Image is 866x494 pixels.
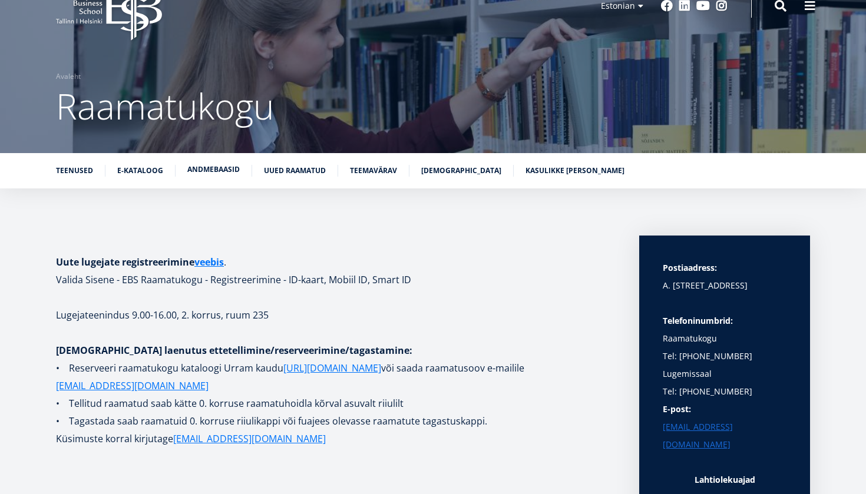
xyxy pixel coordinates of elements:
a: [URL][DOMAIN_NAME] [283,359,381,377]
p: A. [STREET_ADDRESS] [663,277,786,294]
strong: E-post: [663,403,691,415]
h1: . Valida Sisene - EBS Raamatukogu - Registreerimine - ID-kaart, Mobiil ID, Smart ID [56,253,616,289]
p: Raamatukogu [663,312,786,347]
p: Küsimuste korral kirjutage [56,430,616,447]
a: E-kataloog [117,165,163,177]
strong: Lahtiolekuajad [695,474,755,485]
a: [EMAIL_ADDRESS][DOMAIN_NAME] [56,377,209,394]
p: • Reserveeri raamatukogu kataloogi Urram kaudu või saada raamatusoov e-mailile [56,359,616,394]
span: Raamatukogu [56,82,274,130]
strong: Uute lugejate registreerimine [56,256,224,268]
a: [EMAIL_ADDRESS][DOMAIN_NAME] [663,418,786,453]
strong: [DEMOGRAPHIC_DATA] laenutus ettetellimine/reserveerimine/tagastamine: [56,344,412,357]
a: Andmebaasid [187,164,240,175]
p: Tel: [PHONE_NUMBER] [663,383,786,400]
a: Teenused [56,165,93,177]
p: Lugejateenindus 9.00-16.00, 2. korrus, ruum 235 [56,306,616,324]
a: Teemavärav [350,165,397,177]
a: [EMAIL_ADDRESS][DOMAIN_NAME] [173,430,326,447]
strong: Telefoninumbrid: [663,315,733,326]
p: • Tagastada saab raamatuid 0. korruse riiulikappi või fuajees olevasse raamatute tagastuskappi. [56,412,616,430]
a: Kasulikke [PERSON_NAME] [525,165,624,177]
a: Avaleht [56,71,81,82]
p: Tel: [PHONE_NUMBER] Lugemissaal [663,347,786,383]
p: • Tellitud raamatud saab kätte 0. korruse raamatuhoidla kõrval asuvalt riiulilt [56,394,616,412]
a: veebis [194,253,224,271]
a: [DEMOGRAPHIC_DATA] [421,165,501,177]
a: Uued raamatud [264,165,326,177]
strong: Postiaadress: [663,262,717,273]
